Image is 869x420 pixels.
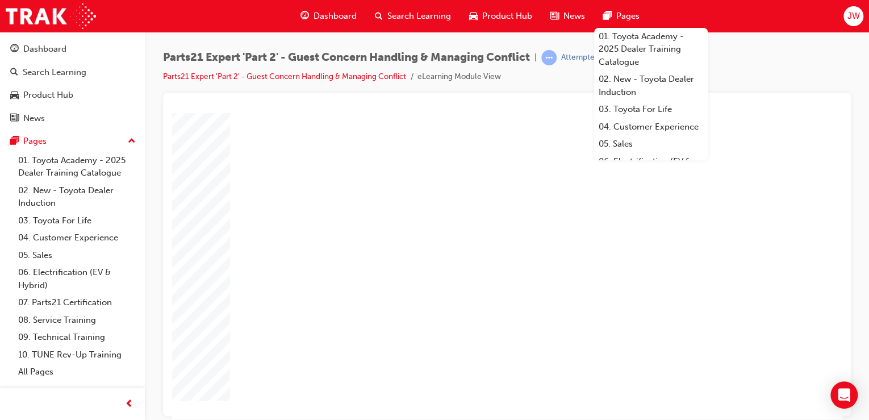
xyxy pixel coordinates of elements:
span: car-icon [10,90,19,101]
a: 05. Sales [14,247,140,264]
span: Parts21 Expert 'Part 2' - Guest Concern Handling & Managing Conflict [163,51,530,64]
span: guage-icon [10,44,19,55]
a: pages-iconPages [594,5,649,28]
a: 03. Toyota For Life [594,101,708,118]
span: Dashboard [314,10,357,23]
a: 01. Toyota Academy - 2025 Dealer Training Catalogue [594,28,708,71]
div: News [23,112,45,125]
button: Pages [5,131,140,152]
a: news-iconNews [541,5,594,28]
a: 04. Customer Experience [14,229,140,247]
span: pages-icon [10,136,19,147]
span: Product Hub [482,10,532,23]
span: pages-icon [603,9,612,23]
a: 02. New - Toyota Dealer Induction [14,182,140,212]
div: Product Hub [23,89,73,102]
span: up-icon [128,134,136,149]
div: Attempted [561,52,599,63]
span: news-icon [10,114,19,124]
a: 03. Toyota For Life [14,212,140,230]
a: News [5,108,140,129]
button: JW [843,6,863,26]
a: Parts21 Expert 'Part 2' - Guest Concern Handling & Managing Conflict [163,72,406,81]
a: 10. TUNE Rev-Up Training [14,346,140,364]
span: JW [847,10,859,23]
span: guage-icon [300,9,309,23]
img: Trak [6,3,96,29]
span: car-icon [469,9,478,23]
span: search-icon [375,9,383,23]
a: 05. Sales [594,135,708,153]
a: 02. New - Toyota Dealer Induction [594,70,708,101]
a: 07. Parts21 Certification [14,294,140,311]
div: Open Intercom Messenger [830,381,858,409]
a: Search Learning [5,62,140,83]
div: Pages [23,135,47,148]
a: guage-iconDashboard [291,5,366,28]
span: Search Learning [387,10,451,23]
a: 09. Technical Training [14,328,140,346]
a: search-iconSearch Learning [366,5,460,28]
span: search-icon [10,68,18,78]
button: DashboardSearch LearningProduct HubNews [5,36,140,131]
div: Dashboard [23,43,66,56]
span: prev-icon [125,397,133,411]
span: News [563,10,585,23]
div: Search Learning [23,66,86,79]
a: 06. Electrification (EV & Hybrid) [594,153,708,183]
li: eLearning Module View [417,70,501,84]
a: Dashboard [5,39,140,60]
span: learningRecordVerb_ATTEMPT-icon [541,50,557,65]
span: | [534,51,537,64]
span: Pages [616,10,640,23]
a: 04. Customer Experience [594,118,708,136]
a: car-iconProduct Hub [460,5,541,28]
a: Product Hub [5,85,140,106]
a: 08. Service Training [14,311,140,329]
a: All Pages [14,363,140,381]
a: 06. Electrification (EV & Hybrid) [14,264,140,294]
a: 01. Toyota Academy - 2025 Dealer Training Catalogue [14,152,140,182]
span: news-icon [550,9,559,23]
